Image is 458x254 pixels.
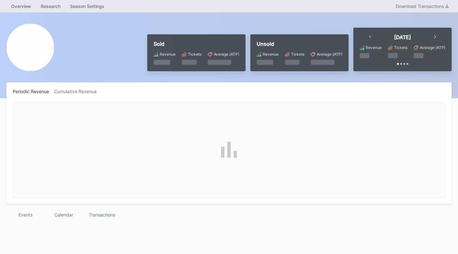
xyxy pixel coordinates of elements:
div: Tickets [291,52,304,57]
div: Revenue [263,52,279,57]
div: Events [6,210,45,219]
div: Periodic Revenue [13,89,54,94]
div: Tickets [188,52,201,57]
div: Average (ATP) [317,52,342,57]
div: Download Transactions [396,3,448,9]
a: Season Settings [65,2,109,11]
div: Average (ATP) [214,52,239,57]
div: Average (ATP) [420,45,445,50]
div: Calendar [45,210,83,219]
div: [DATE] [394,34,411,40]
div: Transactions [83,210,121,219]
div: Unsold [257,41,342,47]
div: Revenue [366,45,382,50]
a: Overview [6,2,36,11]
button: Download Transactions [392,2,452,10]
div: Cumulative Revenue [54,89,102,94]
div: Sold [154,41,239,47]
div: Tickets [394,45,407,50]
div: Revenue [160,52,176,57]
a: Research [36,2,65,11]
